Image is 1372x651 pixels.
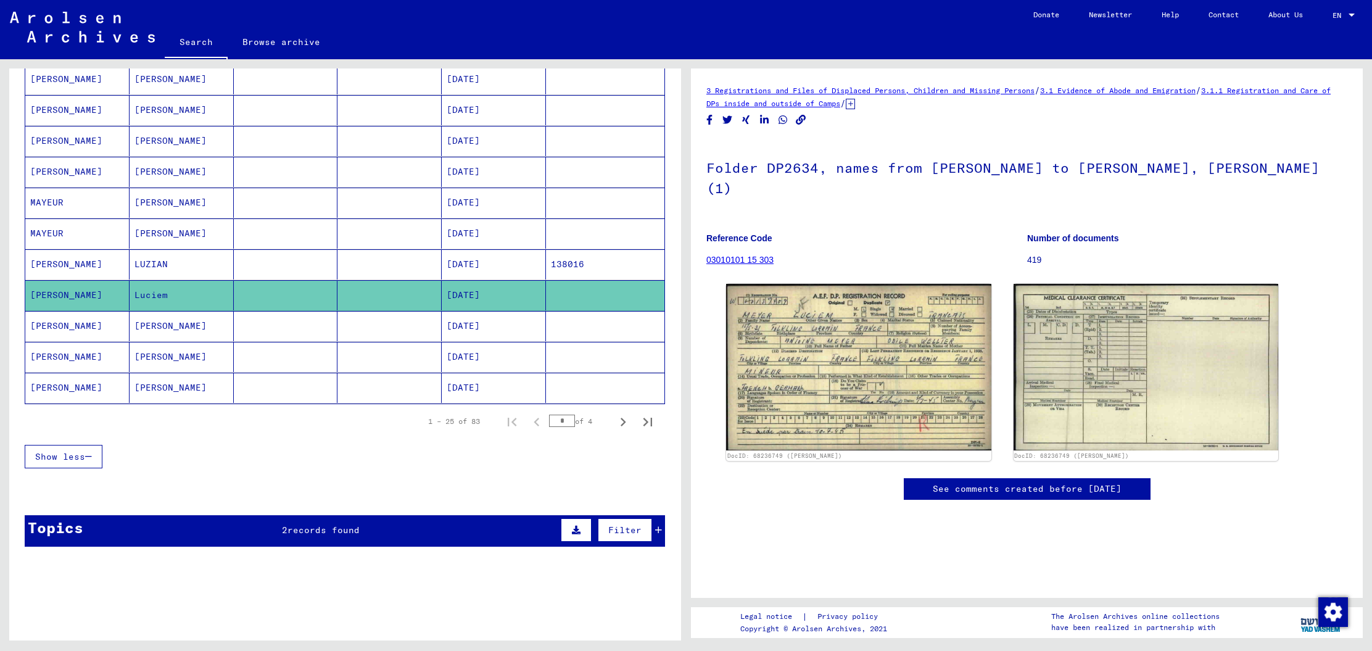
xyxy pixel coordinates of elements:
[706,86,1035,95] a: 3 Registrations and Files of Displaced Persons, Children and Missing Persons
[130,157,234,187] mat-cell: [PERSON_NAME]
[442,126,546,156] mat-cell: [DATE]
[635,409,660,434] button: Last page
[1196,85,1201,96] span: /
[25,249,130,280] mat-cell: [PERSON_NAME]
[25,95,130,125] mat-cell: [PERSON_NAME]
[25,64,130,94] mat-cell: [PERSON_NAME]
[740,610,802,623] a: Legal notice
[1014,452,1129,459] a: DocID: 68236749 ([PERSON_NAME])
[524,409,549,434] button: Previous page
[25,373,130,403] mat-cell: [PERSON_NAME]
[130,249,234,280] mat-cell: LUZIAN
[287,525,360,536] span: records found
[130,64,234,94] mat-cell: [PERSON_NAME]
[1051,622,1220,633] p: have been realized in partnership with
[933,483,1122,496] a: See comments created before [DATE]
[740,623,893,634] p: Copyright © Arolsen Archives, 2021
[1040,86,1196,95] a: 3.1 Evidence of Abode and Emigration
[703,112,716,128] button: Share on Facebook
[130,188,234,218] mat-cell: [PERSON_NAME]
[726,284,991,450] img: 001.jpg
[758,112,771,128] button: Share on LinkedIn
[721,112,734,128] button: Share on Twitter
[165,27,228,59] a: Search
[28,516,83,539] div: Topics
[25,342,130,372] mat-cell: [PERSON_NAME]
[25,280,130,310] mat-cell: [PERSON_NAME]
[706,139,1347,214] h1: Folder DP2634, names from [PERSON_NAME] to [PERSON_NAME], [PERSON_NAME] (1)
[130,280,234,310] mat-cell: Luciem
[1333,11,1346,20] span: EN
[611,409,635,434] button: Next page
[598,518,652,542] button: Filter
[442,218,546,249] mat-cell: [DATE]
[25,218,130,249] mat-cell: MAYEUR
[130,373,234,403] mat-cell: [PERSON_NAME]
[25,445,102,468] button: Show less
[727,452,842,459] a: DocID: 68236749 ([PERSON_NAME])
[25,188,130,218] mat-cell: MAYEUR
[740,610,893,623] div: |
[1051,611,1220,622] p: The Arolsen Archives online collections
[500,409,524,434] button: First page
[282,525,287,536] span: 2
[442,249,546,280] mat-cell: [DATE]
[1027,254,1347,267] p: 419
[442,95,546,125] mat-cell: [DATE]
[1027,233,1119,243] b: Number of documents
[35,451,85,462] span: Show less
[1298,607,1344,637] img: yv_logo.png
[808,610,893,623] a: Privacy policy
[442,188,546,218] mat-cell: [DATE]
[130,218,234,249] mat-cell: [PERSON_NAME]
[777,112,790,128] button: Share on WhatsApp
[25,157,130,187] mat-cell: [PERSON_NAME]
[130,95,234,125] mat-cell: [PERSON_NAME]
[706,255,774,265] a: 03010101 15 303
[442,157,546,187] mat-cell: [DATE]
[840,97,846,109] span: /
[130,342,234,372] mat-cell: [PERSON_NAME]
[428,416,480,427] div: 1 – 25 of 83
[442,373,546,403] mat-cell: [DATE]
[706,233,772,243] b: Reference Code
[25,126,130,156] mat-cell: [PERSON_NAME]
[130,311,234,341] mat-cell: [PERSON_NAME]
[546,249,664,280] mat-cell: 138016
[549,415,611,427] div: of 4
[130,126,234,156] mat-cell: [PERSON_NAME]
[10,12,155,43] img: Arolsen_neg.svg
[1014,284,1279,450] img: 002.jpg
[228,27,335,57] a: Browse archive
[442,311,546,341] mat-cell: [DATE]
[442,342,546,372] mat-cell: [DATE]
[795,112,808,128] button: Copy link
[442,64,546,94] mat-cell: [DATE]
[25,311,130,341] mat-cell: [PERSON_NAME]
[1318,597,1348,627] img: Change consent
[740,112,753,128] button: Share on Xing
[608,525,642,536] span: Filter
[442,280,546,310] mat-cell: [DATE]
[1035,85,1040,96] span: /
